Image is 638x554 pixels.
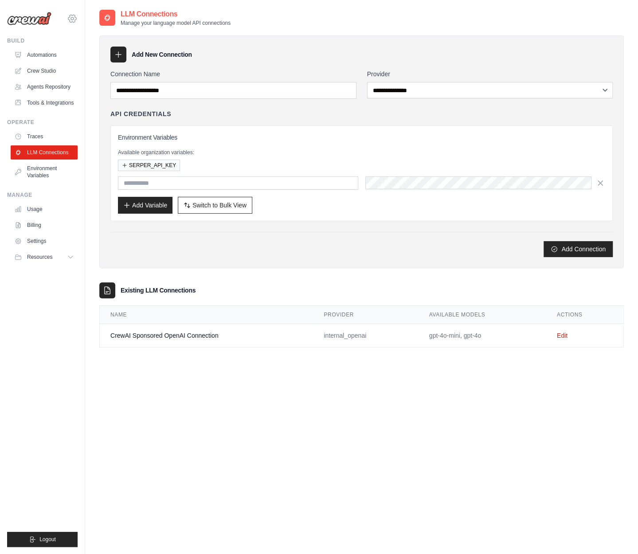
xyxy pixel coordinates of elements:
[11,250,78,264] button: Resources
[100,324,313,347] td: CrewAI Sponsored OpenAI Connection
[11,218,78,232] a: Billing
[7,37,78,44] div: Build
[7,12,51,25] img: Logo
[419,306,546,324] th: Available Models
[11,202,78,216] a: Usage
[557,332,568,339] a: Edit
[7,119,78,126] div: Operate
[110,70,356,78] label: Connection Name
[178,197,252,214] button: Switch to Bulk View
[11,96,78,110] a: Tools & Integrations
[313,324,418,347] td: internal_openai
[11,48,78,62] a: Automations
[11,80,78,94] a: Agents Repository
[118,160,180,171] button: SERPER_API_KEY
[110,109,171,118] h4: API Credentials
[11,234,78,248] a: Settings
[118,149,605,156] p: Available organization variables:
[11,145,78,160] a: LLM Connections
[11,161,78,183] a: Environment Variables
[118,133,605,142] h3: Environment Variables
[7,191,78,199] div: Manage
[11,64,78,78] a: Crew Studio
[313,306,418,324] th: Provider
[100,306,313,324] th: Name
[118,197,172,214] button: Add Variable
[546,306,623,324] th: Actions
[39,536,56,543] span: Logout
[192,201,247,210] span: Switch to Bulk View
[121,20,231,27] p: Manage your language model API connections
[419,324,546,347] td: gpt-4o-mini, gpt-4o
[7,532,78,547] button: Logout
[367,70,613,78] label: Provider
[27,254,52,261] span: Resources
[11,129,78,144] a: Traces
[121,286,196,295] h3: Existing LLM Connections
[132,50,192,59] h3: Add New Connection
[121,9,231,20] h2: LLM Connections
[544,241,613,257] button: Add Connection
